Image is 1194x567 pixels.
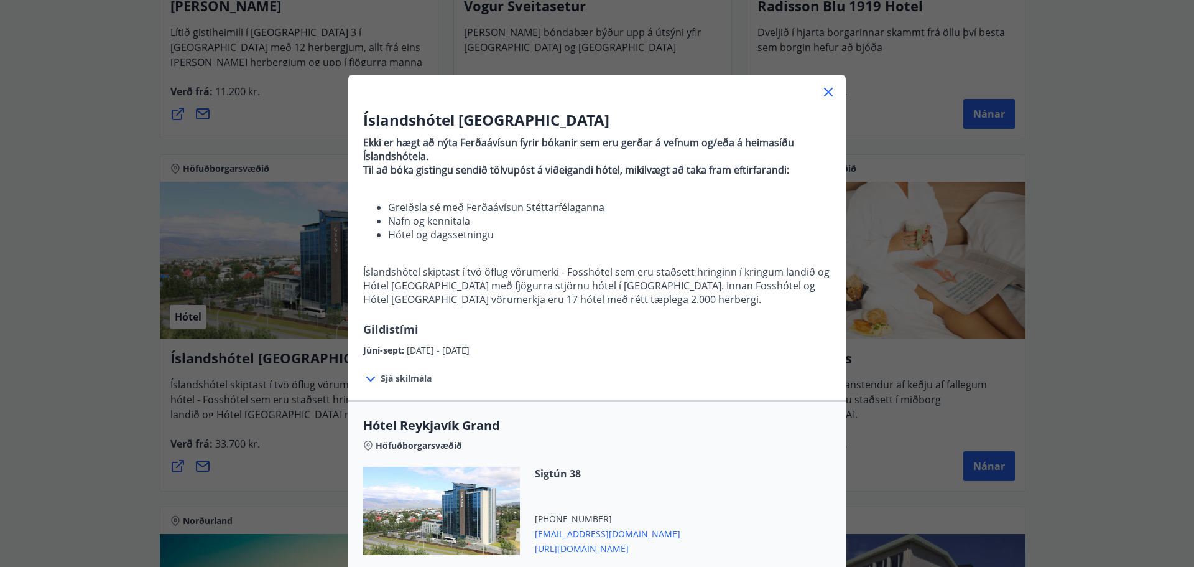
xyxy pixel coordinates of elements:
[363,322,419,337] span: Gildistími
[388,200,831,214] li: Greiðsla sé með Ferðaávísun Stéttarfélaganna
[363,110,831,131] h3: Íslandshótel [GEOGRAPHIC_DATA]
[363,417,831,434] span: Hótel Reykjavík Grand
[363,265,831,306] p: Íslandshótel skiptast í tvö öflug vörumerki - Fosshótel sem eru staðsett hringinn í kringum landi...
[381,372,432,385] span: Sjá skilmála
[388,214,831,228] li: Nafn og kennitala
[388,228,831,241] li: Hótel og dagssetningu
[363,163,789,177] strong: Til að bóka gistingu sendið tölvupóst á viðeigandi hótel, mikilvægt að taka fram eftirfarandi:
[376,439,462,452] span: Höfuðborgarsvæðið
[535,467,680,480] span: Sigtún 38
[535,525,680,540] span: [EMAIL_ADDRESS][DOMAIN_NAME]
[407,344,470,356] span: [DATE] - [DATE]
[363,136,794,163] strong: Ekki er hægt að nýta Ferðaávísun fyrir bókanir sem eru gerðar á vefnum og/eða á heimasíðu Íslands...
[535,540,680,555] span: [URL][DOMAIN_NAME]
[535,513,680,525] span: [PHONE_NUMBER]
[363,344,407,356] span: Júní-sept :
